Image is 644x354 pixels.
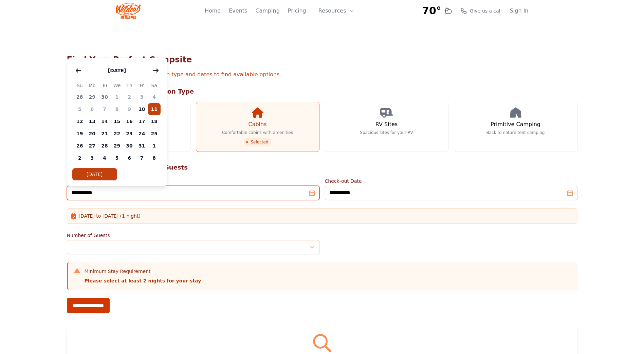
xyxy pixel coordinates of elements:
span: 5 [111,152,123,164]
span: 7 [98,103,111,115]
span: 3 [86,152,98,164]
span: 24 [135,127,148,140]
a: Give us a call [460,7,502,14]
span: 31 [135,140,148,152]
label: Check-out Date [325,178,577,184]
a: Camping [255,7,279,15]
span: 12 [74,115,86,127]
p: Select your preferred accommodation type and dates to find available options. [67,71,577,79]
span: 2 [123,91,136,103]
span: Tu [98,81,111,90]
span: 30 [98,91,111,103]
button: [DATE] [101,64,133,77]
span: 4 [98,152,111,164]
span: 25 [148,127,161,140]
span: Sa [148,81,161,90]
span: 29 [86,91,98,103]
span: 8 [148,152,161,164]
span: 29 [111,140,123,152]
span: 70° [422,5,441,17]
span: 6 [86,103,98,115]
span: 9 [123,103,136,115]
span: [DATE] to [DATE] (1 night) [79,213,141,219]
span: 21 [98,127,111,140]
h1: Find Your Perfect Campsite [67,54,577,65]
span: 16 [123,115,136,127]
span: 19 [74,127,86,140]
span: We [111,81,123,90]
span: 1 [148,140,161,152]
a: Home [205,7,221,15]
span: 20 [86,127,98,140]
span: 7 [135,152,148,164]
span: Give us a call [470,7,502,14]
span: 4 [148,91,161,103]
span: 28 [98,140,111,152]
span: 5 [74,103,86,115]
label: Check-in Date [67,178,319,184]
p: Spacious sites for your RV [360,130,413,135]
span: Mo [86,81,98,90]
span: 15 [111,115,123,127]
span: 1 [111,91,123,103]
a: Pricing [288,7,306,15]
button: Resources [314,4,358,18]
span: 30 [123,140,136,152]
a: Events [229,7,247,15]
a: Sign In [510,7,529,15]
h3: Minimum Stay Requirement [85,268,201,275]
span: 8 [111,103,123,115]
button: [DATE] [72,168,117,180]
span: 2 [74,152,86,164]
span: 26 [74,140,86,152]
span: Fr [135,81,148,90]
a: RV Sites Spacious sites for your RV [325,102,448,152]
h3: Cabins [248,120,266,129]
span: 11 [148,103,161,115]
a: Cabins Comfortable cabins with amenities Selected [196,102,319,152]
p: Back to nature tent camping [486,130,545,135]
span: 28 [74,91,86,103]
label: Number of Guests [67,232,319,239]
span: 23 [123,127,136,140]
span: 14 [98,115,111,127]
p: Comfortable cabins with amenities [222,130,293,135]
span: Su [74,81,86,90]
h2: Step 1: Choose Accommodation Type [67,87,577,96]
span: 6 [123,152,136,164]
img: Wildcat Logo [116,3,141,19]
span: 22 [111,127,123,140]
a: Primitive Camping Back to nature tent camping [454,102,577,152]
span: 17 [135,115,148,127]
h3: RV Sites [375,120,398,129]
span: 18 [148,115,161,127]
span: Selected [244,138,271,146]
span: 10 [135,103,148,115]
h3: Primitive Camping [491,120,540,129]
h2: Step 2: Select Your Dates & Guests [67,163,577,172]
p: Please select at least 2 nights for your stay [85,277,201,284]
span: 13 [86,115,98,127]
span: 3 [135,91,148,103]
span: 27 [86,140,98,152]
span: Th [123,81,136,90]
